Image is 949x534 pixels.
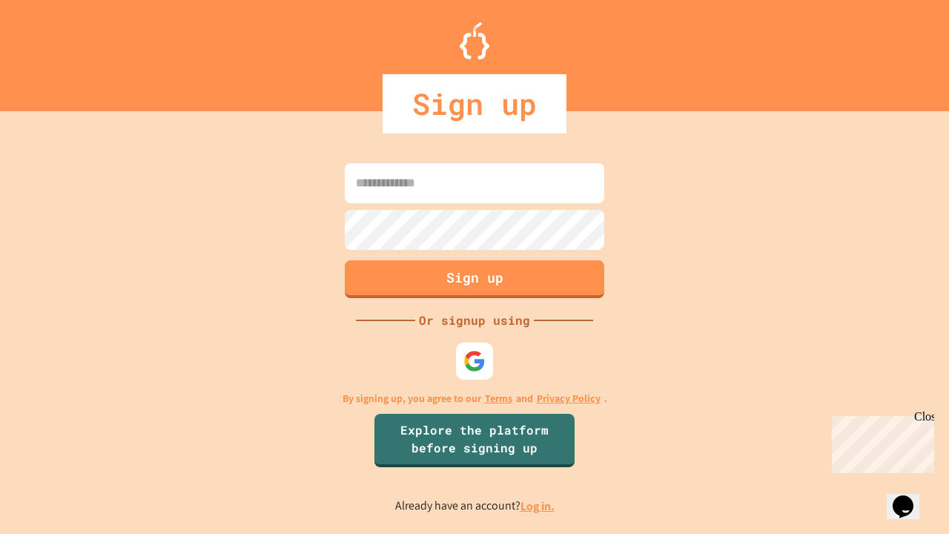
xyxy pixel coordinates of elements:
[460,22,489,59] img: Logo.svg
[395,497,555,515] p: Already have an account?
[6,6,102,94] div: Chat with us now!Close
[463,350,486,372] img: google-icon.svg
[343,391,607,406] p: By signing up, you agree to our and .
[520,498,555,514] a: Log in.
[887,475,934,519] iframe: chat widget
[485,391,512,406] a: Terms
[345,260,604,298] button: Sign up
[374,414,575,467] a: Explore the platform before signing up
[826,410,934,473] iframe: chat widget
[415,311,534,329] div: Or signup using
[537,391,601,406] a: Privacy Policy
[383,74,566,133] div: Sign up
